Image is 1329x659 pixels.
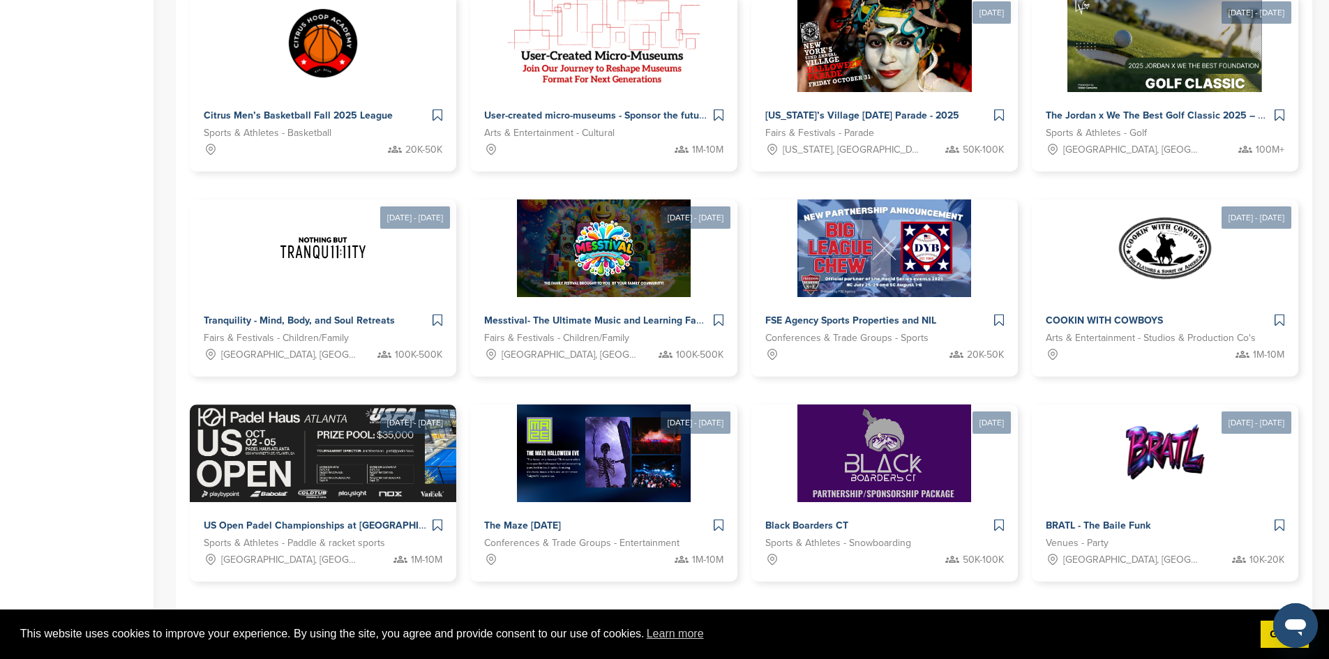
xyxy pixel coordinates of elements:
[484,315,753,326] span: Messtival- The Ultimate Music and Learning Family Festival
[190,404,555,502] img: Sponsorpitch &
[204,520,459,531] span: US Open Padel Championships at [GEOGRAPHIC_DATA]
[765,126,874,141] span: Fairs & Festivals - Parade
[395,347,442,363] span: 100K-500K
[973,1,1011,24] div: [DATE]
[963,552,1004,568] span: 50K-100K
[1046,315,1163,326] span: COOKIN WITH COWBOYS
[204,536,385,551] span: Sports & Athletes - Paddle & racket sports
[661,206,730,229] div: [DATE] - [DATE]
[484,520,561,531] span: The Maze [DATE]
[1032,382,1298,582] a: [DATE] - [DATE] Sponsorpitch & BRATL - The Baile Funk Venues - Party [GEOGRAPHIC_DATA], [GEOGRAPH...
[190,382,456,582] a: [DATE] - [DATE] Sponsorpitch & US Open Padel Championships at [GEOGRAPHIC_DATA] Sports & Athletes...
[204,315,395,326] span: Tranquility - Mind, Body, and Soul Retreats
[380,206,450,229] div: [DATE] - [DATE]
[1222,411,1291,434] div: [DATE] - [DATE]
[765,315,936,326] span: FSE Agency Sports Properties and NIL
[1116,404,1214,502] img: Sponsorpitch &
[1046,520,1150,531] span: BRATL - The Baile Funk
[1046,126,1147,141] span: Sports & Athletes - Golf
[967,347,1004,363] span: 20K-50K
[1046,536,1109,551] span: Venues - Party
[405,142,442,158] span: 20K-50K
[1253,347,1284,363] span: 1M-10M
[692,142,723,158] span: 1M-10M
[517,404,691,502] img: Sponsorpitch &
[645,623,706,644] a: learn more about cookies
[221,347,359,363] span: [GEOGRAPHIC_DATA], [GEOGRAPHIC_DATA]
[20,623,1249,644] span: This website uses cookies to improve your experience. By using the site, you agree and provide co...
[1222,206,1291,229] div: [DATE] - [DATE]
[1032,177,1298,377] a: [DATE] - [DATE] Sponsorpitch & COOKIN WITH COWBOYS Arts & Entertainment - Studios & Production Co...
[783,142,920,158] span: [US_STATE], [GEOGRAPHIC_DATA]
[274,199,372,297] img: Sponsorpitch &
[1273,603,1318,648] iframe: Button to launch messaging window
[1249,552,1284,568] span: 10K-20K
[692,552,723,568] span: 1M-10M
[1063,142,1201,158] span: [GEOGRAPHIC_DATA], [GEOGRAPHIC_DATA]
[1046,331,1256,346] span: Arts & Entertainment - Studios & Production Co's
[190,177,456,377] a: [DATE] - [DATE] Sponsorpitch & Tranquility - Mind, Body, and Soul Retreats Fairs & Festivals - Ch...
[1256,142,1284,158] span: 100M+
[221,552,359,568] span: [GEOGRAPHIC_DATA], [GEOGRAPHIC_DATA]
[380,411,450,434] div: [DATE] - [DATE]
[470,177,737,377] a: [DATE] - [DATE] Sponsorpitch & Messtival- The Ultimate Music and Learning Family Festival Fairs &...
[963,142,1004,158] span: 50K-100K
[1261,621,1309,649] a: dismiss cookie message
[204,126,331,141] span: Sports & Athletes - Basketball
[765,109,959,121] span: [US_STATE]’s Village [DATE] Parade - 2025
[765,520,848,531] span: Black Boarders CT
[1063,552,1201,568] span: [GEOGRAPHIC_DATA], [GEOGRAPHIC_DATA]
[973,411,1011,434] div: [DATE]
[470,382,737,582] a: [DATE] - [DATE] Sponsorpitch & The Maze [DATE] Conferences & Trade Groups - Entertainment 1M-10M
[765,331,929,346] span: Conferences & Trade Groups - Sports
[751,199,1018,377] a: Sponsorpitch & FSE Agency Sports Properties and NIL Conferences & Trade Groups - Sports 20K-50K
[751,382,1018,582] a: [DATE] Sponsorpitch & Black Boarders CT Sports & Athletes - Snowboarding 50K-100K
[1222,1,1291,24] div: [DATE] - [DATE]
[411,552,442,568] span: 1M-10M
[1116,199,1214,297] img: Sponsorpitch &
[484,536,679,551] span: Conferences & Trade Groups - Entertainment
[661,411,730,434] div: [DATE] - [DATE]
[517,199,691,297] img: Sponsorpitch &
[765,536,911,551] span: Sports & Athletes - Snowboarding
[204,109,393,121] span: Citrus Men’s Basketball Fall 2025 League
[204,331,349,346] span: Fairs & Festivals - Children/Family
[502,347,639,363] span: [GEOGRAPHIC_DATA], [GEOGRAPHIC_DATA]
[676,347,723,363] span: 100K-500K
[484,331,629,346] span: Fairs & Festivals - Children/Family
[797,404,971,502] img: Sponsorpitch &
[484,109,811,121] span: User-created micro-museums - Sponsor the future of cultural storytelling
[484,126,615,141] span: Arts & Entertainment - Cultural
[797,199,971,297] img: Sponsorpitch &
